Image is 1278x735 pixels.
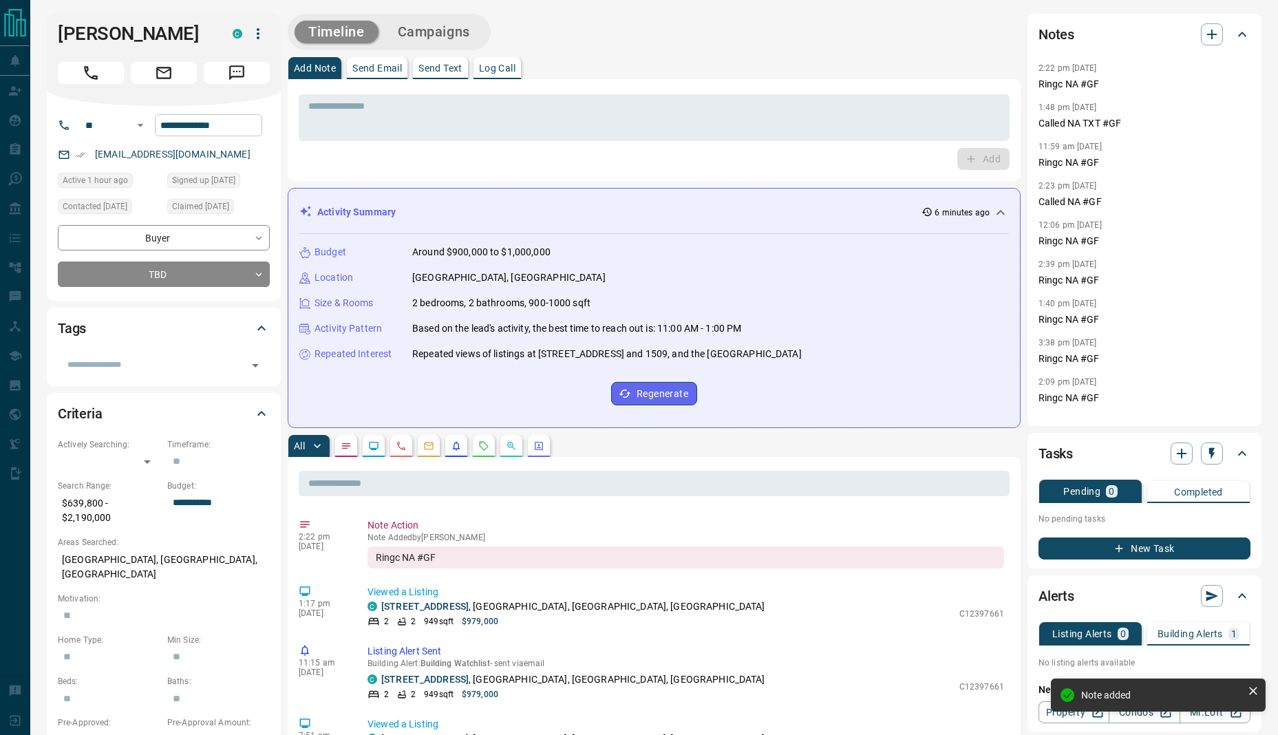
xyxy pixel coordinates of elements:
[233,29,242,39] div: condos.ca
[1039,391,1250,405] p: Ringc NA #GF
[1039,195,1250,209] p: Called NA #GF
[479,63,515,73] p: Log Call
[506,440,517,451] svg: Opportunities
[1052,629,1112,639] p: Listing Alerts
[412,245,551,259] p: Around $900,000 to $1,000,000
[58,480,160,492] p: Search Range:
[172,173,235,187] span: Signed up [DATE]
[423,440,434,451] svg: Emails
[381,672,765,687] p: , [GEOGRAPHIC_DATA], [GEOGRAPHIC_DATA], [GEOGRAPHIC_DATA]
[317,205,396,220] p: Activity Summary
[1120,629,1126,639] p: 0
[611,382,697,405] button: Regenerate
[412,296,590,310] p: 2 bedrooms, 2 bathrooms, 900-1000 sqft
[299,542,347,551] p: [DATE]
[352,63,402,73] p: Send Email
[58,262,270,287] div: TBD
[294,441,305,451] p: All
[1039,181,1097,191] p: 2:23 pm [DATE]
[381,599,765,614] p: , [GEOGRAPHIC_DATA], [GEOGRAPHIC_DATA], [GEOGRAPHIC_DATA]
[935,206,990,219] p: 6 minutes ago
[1039,509,1250,529] p: No pending tasks
[131,62,197,84] span: Email
[58,536,270,548] p: Areas Searched:
[1039,273,1250,288] p: Ringc NA #GF
[172,200,229,213] span: Claimed [DATE]
[63,200,127,213] span: Contacted [DATE]
[295,21,379,43] button: Timeline
[1039,377,1097,387] p: 2:09 pm [DATE]
[1039,701,1109,723] a: Property
[533,440,544,451] svg: Agent Actions
[58,225,270,251] div: Buyer
[58,716,160,729] p: Pre-Approved:
[1039,437,1250,470] div: Tasks
[418,63,462,73] p: Send Text
[1039,299,1097,308] p: 1:40 pm [DATE]
[58,199,160,218] div: Thu Aug 28 2025
[1039,443,1073,465] h2: Tasks
[315,347,392,361] p: Repeated Interest
[58,548,270,586] p: [GEOGRAPHIC_DATA], [GEOGRAPHIC_DATA], [GEOGRAPHIC_DATA]
[167,716,270,729] p: Pre-Approval Amount:
[1063,487,1100,496] p: Pending
[381,601,469,612] a: [STREET_ADDRESS]
[1039,683,1250,697] p: New Alert:
[167,173,270,192] div: Sun Apr 16 2017
[1039,18,1250,51] div: Notes
[1039,234,1250,248] p: Ringc NA #GF
[368,546,1004,568] div: Ringc NA #GF
[1039,579,1250,612] div: Alerts
[1039,77,1250,92] p: Ringc NA #GF
[412,347,802,361] p: Repeated views of listings at [STREET_ADDRESS] and 1509, and the [GEOGRAPHIC_DATA]
[95,149,251,160] a: [EMAIL_ADDRESS][DOMAIN_NAME]
[368,674,377,684] div: condos.ca
[58,312,270,345] div: Tags
[396,440,407,451] svg: Calls
[420,659,490,668] span: Building Watchlist
[368,585,1004,599] p: Viewed a Listing
[132,117,149,134] button: Open
[204,62,270,84] span: Message
[1039,116,1250,131] p: Called NA TXT #GF
[1174,487,1223,497] p: Completed
[424,688,454,701] p: 949 sqft
[1039,537,1250,560] button: New Task
[1039,23,1074,45] h2: Notes
[462,615,498,628] p: $979,000
[959,608,1004,620] p: C12397661
[1039,585,1074,607] h2: Alerts
[381,674,469,685] a: [STREET_ADDRESS]
[299,200,1009,225] div: Activity Summary6 minutes ago
[1039,338,1097,348] p: 3:38 pm [DATE]
[1081,690,1242,701] div: Note added
[58,317,86,339] h2: Tags
[167,480,270,492] p: Budget:
[58,62,124,84] span: Call
[58,438,160,451] p: Actively Searching:
[1039,657,1250,669] p: No listing alerts available
[368,518,1004,533] p: Note Action
[1039,156,1250,170] p: Ringc NA #GF
[478,440,489,451] svg: Requests
[299,658,347,668] p: 11:15 am
[368,644,1004,659] p: Listing Alert Sent
[384,688,389,701] p: 2
[58,403,103,425] h2: Criteria
[246,356,265,375] button: Open
[1231,629,1237,639] p: 1
[299,532,347,542] p: 2:22 pm
[1039,312,1250,327] p: Ringc NA #GF
[384,615,389,628] p: 2
[58,675,160,688] p: Beds:
[1039,142,1102,151] p: 11:59 am [DATE]
[58,23,212,45] h1: [PERSON_NAME]
[384,21,484,43] button: Campaigns
[299,608,347,618] p: [DATE]
[58,173,160,192] div: Fri Sep 12 2025
[1039,220,1102,230] p: 12:06 pm [DATE]
[341,440,352,451] svg: Notes
[412,270,606,285] p: [GEOGRAPHIC_DATA], [GEOGRAPHIC_DATA]
[58,492,160,529] p: $639,800 - $2,190,000
[368,659,1004,668] p: Building Alert : - sent via email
